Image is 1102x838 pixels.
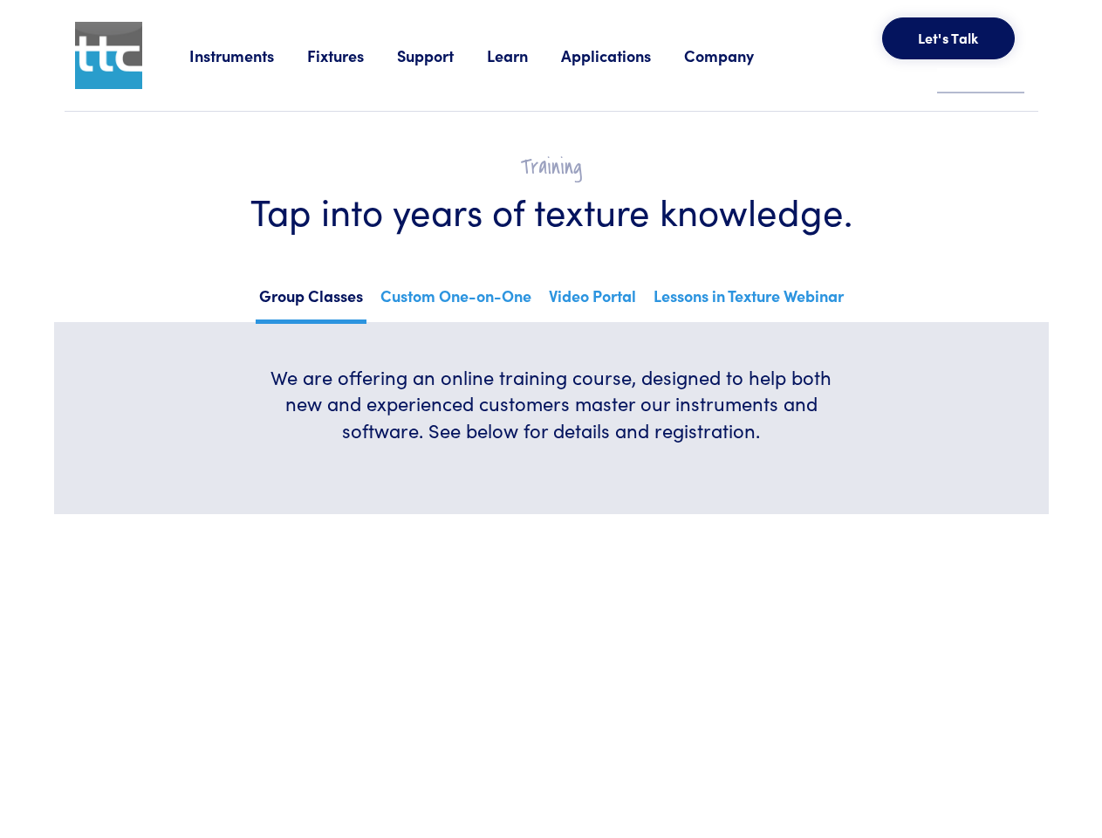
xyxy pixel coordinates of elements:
[684,45,787,66] a: Company
[377,281,535,319] a: Custom One-on-One
[545,281,640,319] a: Video Portal
[307,45,397,66] a: Fixtures
[397,45,487,66] a: Support
[650,281,847,319] a: Lessons in Texture Webinar
[561,45,684,66] a: Applications
[258,364,845,444] h6: We are offering an online training course, designed to help both new and experienced customers ma...
[75,22,142,89] img: ttc_logo_1x1_v1.0.png
[882,17,1015,59] button: Let's Talk
[256,281,366,324] a: Group Classes
[487,45,561,66] a: Learn
[106,188,996,234] h1: Tap into years of texture knowledge.
[106,154,996,181] h2: Training
[189,45,307,66] a: Instruments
